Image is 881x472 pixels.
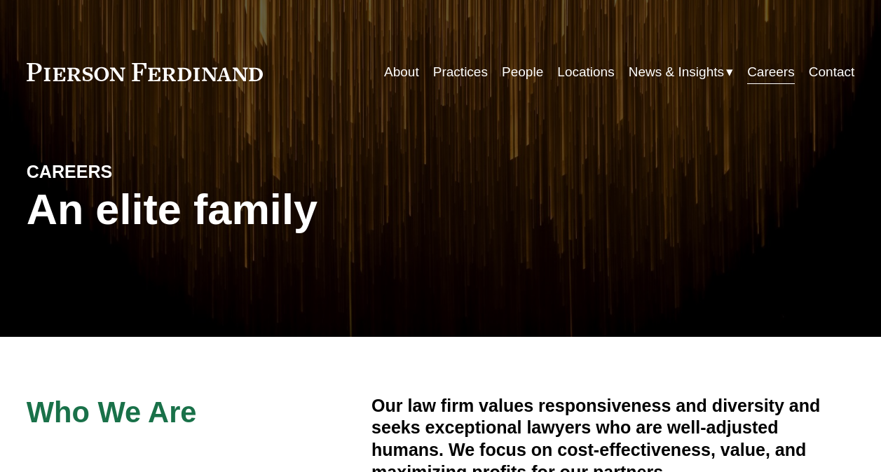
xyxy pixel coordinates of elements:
[747,59,795,85] a: Careers
[502,59,543,85] a: People
[629,59,733,85] a: folder dropdown
[557,59,614,85] a: Locations
[433,59,488,85] a: Practices
[27,185,441,234] h1: An elite family
[629,60,724,84] span: News & Insights
[27,396,197,429] span: Who We Are
[809,59,854,85] a: Contact
[384,59,419,85] a: About
[27,161,233,183] h4: CAREERS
